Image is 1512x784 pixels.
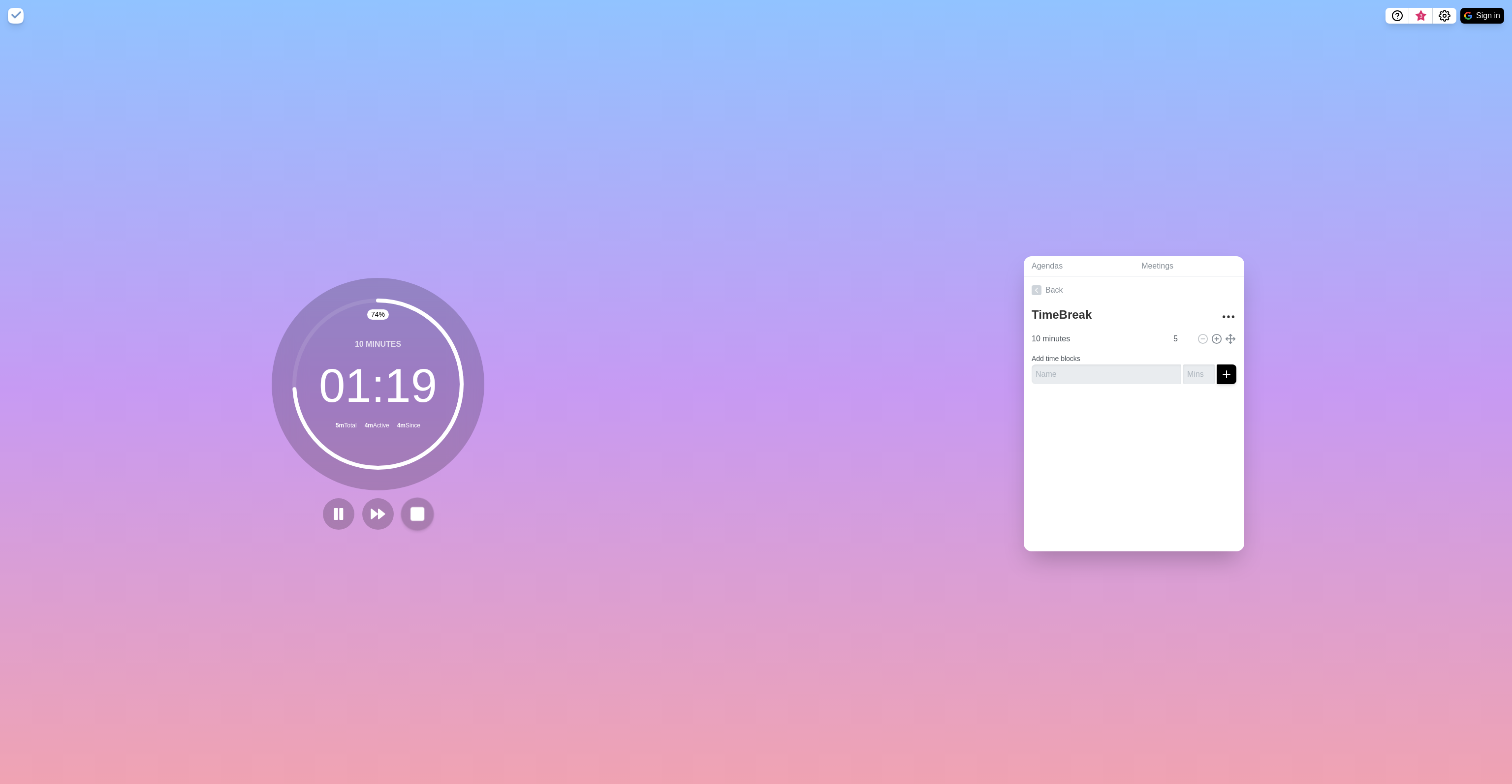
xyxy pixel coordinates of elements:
a: Back [1024,276,1244,304]
button: More [1219,307,1238,327]
input: Mins [1183,364,1215,384]
span: 3 [1417,12,1425,20]
input: Name [1032,364,1181,384]
img: timeblocks logo [8,8,24,24]
input: Name [1028,329,1167,349]
button: Help [1386,8,1409,24]
button: Sign in [1460,8,1504,24]
label: Add time blocks [1032,355,1080,362]
button: Settings [1433,8,1456,24]
img: google logo [1464,12,1472,20]
input: Mins [1169,329,1193,349]
a: Agendas [1024,256,1134,276]
button: What’s new [1409,8,1433,24]
a: Meetings [1134,256,1244,276]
